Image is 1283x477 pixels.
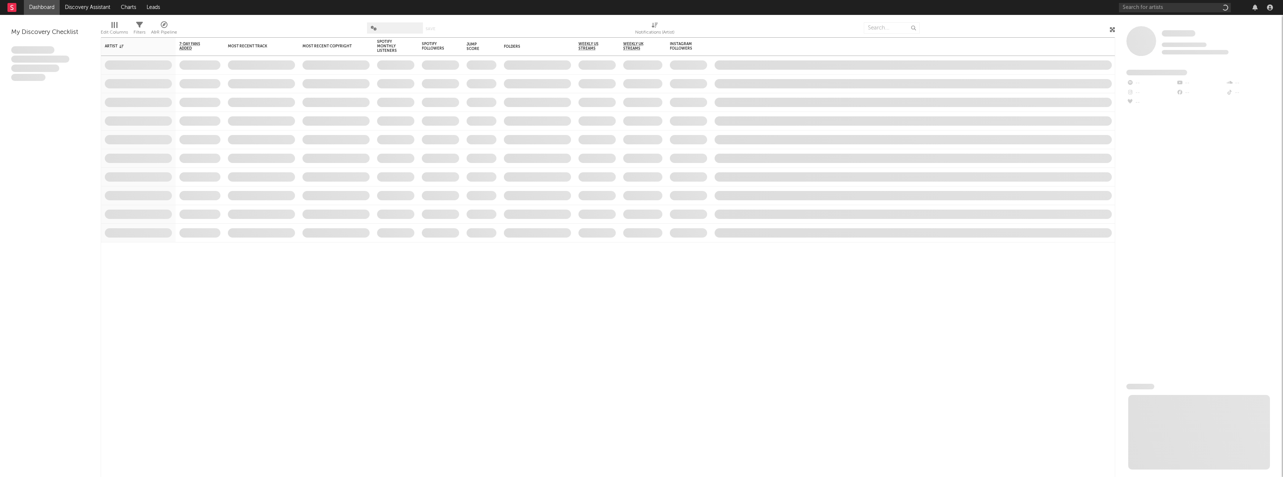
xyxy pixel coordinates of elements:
[11,28,90,37] div: My Discovery Checklist
[670,42,696,51] div: Instagram Followers
[578,42,605,51] span: Weekly US Streams
[151,19,177,40] div: A&R Pipeline
[105,44,161,48] div: Artist
[1126,384,1154,389] span: News Feed
[1126,78,1176,88] div: --
[228,44,284,48] div: Most Recent Track
[1126,88,1176,98] div: --
[1119,3,1231,12] input: Search for artists
[1176,88,1226,98] div: --
[1176,78,1226,88] div: --
[1226,78,1276,88] div: --
[134,19,145,40] div: Filters
[11,74,46,81] span: Aliquam viverra
[11,56,69,63] span: Integer aliquet in purus et
[422,42,448,51] div: Spotify Followers
[864,22,920,34] input: Search...
[151,28,177,37] div: A&R Pipeline
[1162,30,1195,37] a: Some Artist
[635,28,674,37] div: Notifications (Artist)
[1226,88,1276,98] div: --
[1162,43,1207,47] span: Tracking Since: [DATE]
[134,28,145,37] div: Filters
[1162,50,1229,54] span: 0 fans last week
[623,42,651,51] span: Weekly UK Streams
[11,65,59,72] span: Praesent ac interdum
[1126,70,1187,75] span: Fans Added by Platform
[101,28,128,37] div: Edit Columns
[467,42,485,51] div: Jump Score
[302,44,358,48] div: Most Recent Copyright
[635,19,674,40] div: Notifications (Artist)
[101,19,128,40] div: Edit Columns
[426,27,435,31] button: Save
[179,42,209,51] span: 7-Day Fans Added
[1126,98,1176,107] div: --
[504,44,560,49] div: Folders
[11,46,54,54] span: Lorem ipsum dolor
[377,40,403,53] div: Spotify Monthly Listeners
